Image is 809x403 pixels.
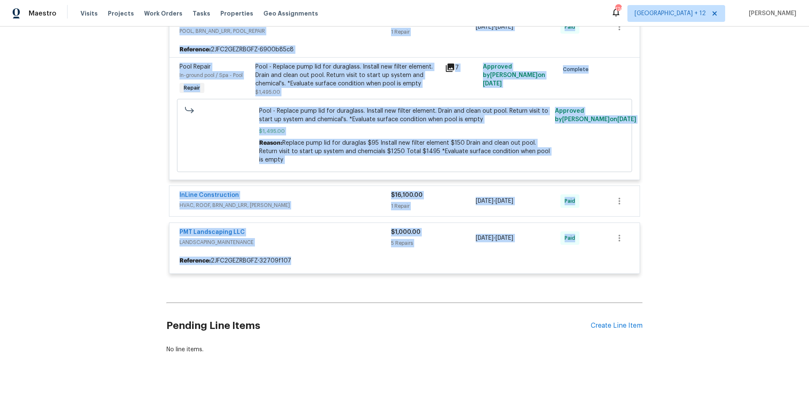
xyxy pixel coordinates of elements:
span: [GEOGRAPHIC_DATA] + 12 [635,9,706,18]
span: Projects [108,9,134,18]
div: 174 [615,5,621,13]
h2: Pending Line Items [166,306,591,345]
span: Properties [220,9,253,18]
span: Maestro [29,9,56,18]
span: [PERSON_NAME] [745,9,796,18]
span: Tasks [193,11,210,16]
div: No line items. [166,345,643,354]
span: Work Orders [144,9,182,18]
span: Geo Assignments [263,9,318,18]
div: Create Line Item [591,322,643,330]
span: Visits [80,9,98,18]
